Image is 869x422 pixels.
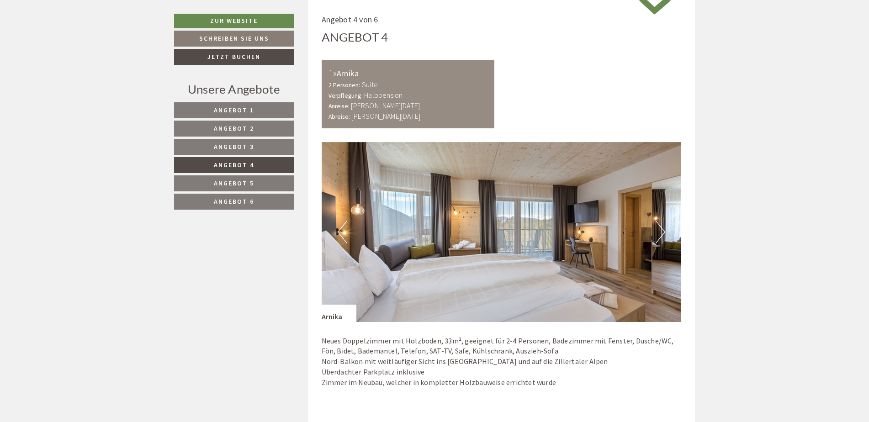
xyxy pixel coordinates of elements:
img: image [322,142,682,322]
small: Abreise: [329,113,350,121]
div: Guten Tag, wie können wir Ihnen helfen? [211,25,353,53]
span: Angebot 1 [214,106,254,114]
button: Previous [338,221,347,243]
b: Halbpension [364,90,403,100]
small: Anreise: [329,102,350,110]
div: Angebot 4 [322,29,388,46]
button: Senden [305,241,360,257]
span: Angebot 5 [214,179,254,187]
span: Angebot 2 [214,124,254,132]
span: Angebot 4 [214,161,254,169]
p: Neues Doppelzimmer mit Holzboden, 33m², geeignet für 2-4 Personen, Badezimmer mit Fenster, Dusche... [322,336,682,388]
small: 15:43 [215,45,346,51]
b: 1x [329,67,337,79]
span: Angebot 6 [214,197,254,206]
div: Unsere Angebote [174,81,294,98]
small: Verpflegung: [329,92,363,100]
span: Angebot 4 von 6 [322,14,378,25]
b: Suite [362,80,378,89]
a: Jetzt buchen [174,49,294,65]
button: Next [656,221,665,243]
b: [PERSON_NAME][DATE] [351,101,420,110]
b: [PERSON_NAME][DATE] [351,111,420,121]
div: Freitag [160,7,199,23]
a: Schreiben Sie uns [174,31,294,47]
small: 2 Personen: [329,81,360,89]
span: Angebot 3 [214,142,254,151]
div: Arnika [322,305,356,322]
a: Zur Website [174,14,294,28]
div: Arnika [329,67,488,80]
div: Sie [215,27,346,34]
